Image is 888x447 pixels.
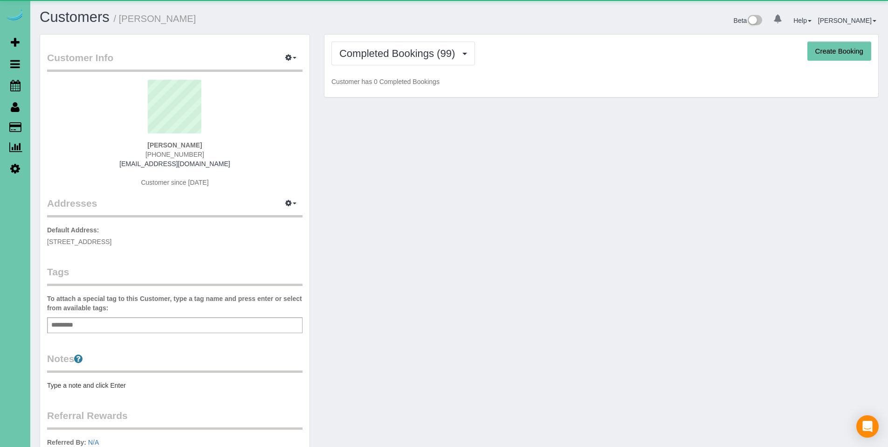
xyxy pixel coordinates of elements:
a: [EMAIL_ADDRESS][DOMAIN_NAME] [119,160,230,168]
legend: Notes [47,352,303,373]
legend: Tags [47,265,303,286]
a: Beta [734,17,763,24]
a: Help [793,17,812,24]
small: / [PERSON_NAME] [114,14,196,24]
label: To attach a special tag to this Customer, type a tag name and press enter or select from availabl... [47,294,303,313]
span: Customer since [DATE] [141,179,208,186]
label: Default Address: [47,225,99,235]
a: Customers [40,9,110,25]
strong: [PERSON_NAME] [147,141,202,149]
button: Completed Bookings (99) [331,42,475,65]
button: Create Booking [807,42,871,61]
p: Customer has 0 Completed Bookings [331,77,871,86]
legend: Customer Info [47,51,303,72]
span: Completed Bookings (99) [339,48,460,59]
span: [PHONE_NUMBER] [145,151,204,158]
img: New interface [747,15,762,27]
img: Automaid Logo [6,9,24,22]
a: [PERSON_NAME] [818,17,876,24]
pre: Type a note and click Enter [47,381,303,390]
a: N/A [88,439,99,446]
legend: Referral Rewards [47,409,303,430]
div: Open Intercom Messenger [856,415,879,438]
span: [STREET_ADDRESS] [47,238,111,245]
label: Referred By: [47,438,86,447]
